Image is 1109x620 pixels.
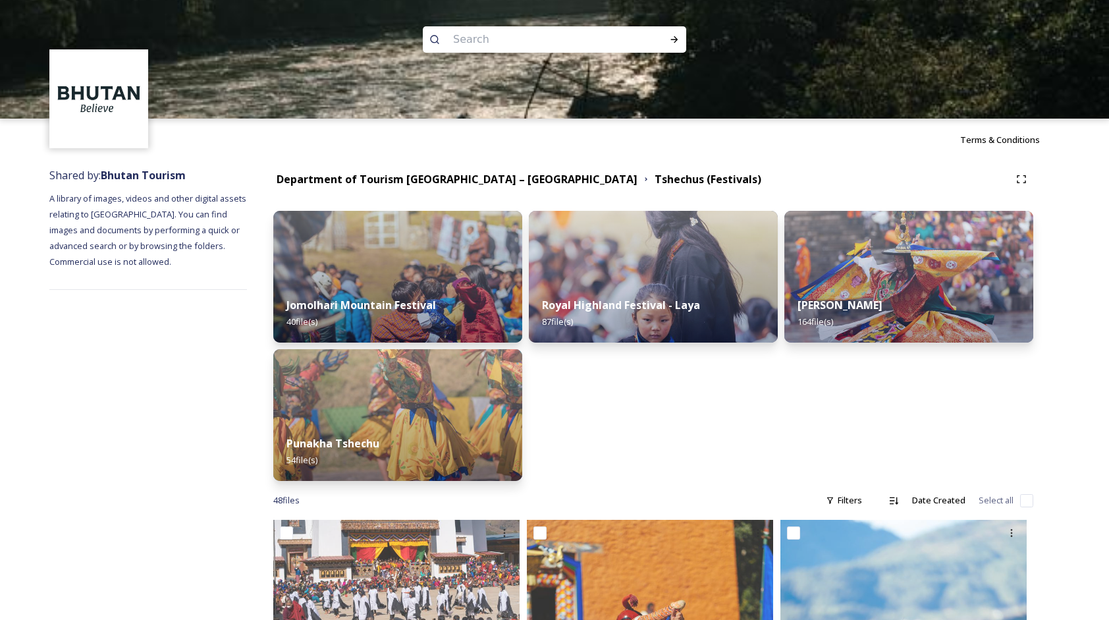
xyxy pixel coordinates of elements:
[798,316,833,327] span: 164 file(s)
[906,488,972,513] div: Date Created
[286,436,379,451] strong: Punakha Tshechu
[51,51,147,147] img: BT_Logo_BB_Lockup_CMYK_High%2520Res.jpg
[529,211,778,343] img: LLL05247.jpg
[286,454,317,466] span: 54 file(s)
[273,349,522,481] img: Dechenphu%2520Festival9.jpg
[542,298,700,312] strong: Royal Highland Festival - Laya
[979,494,1014,507] span: Select all
[286,298,436,312] strong: Jomolhari Mountain Festival
[273,211,522,343] img: DSC00580.jpg
[273,494,300,507] span: 48 file s
[798,298,882,312] strong: [PERSON_NAME]
[784,211,1033,343] img: Thimphu%2520Setchu%25202.jpeg
[542,316,573,327] span: 87 file(s)
[286,316,317,327] span: 40 file(s)
[819,488,869,513] div: Filters
[446,25,627,54] input: Search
